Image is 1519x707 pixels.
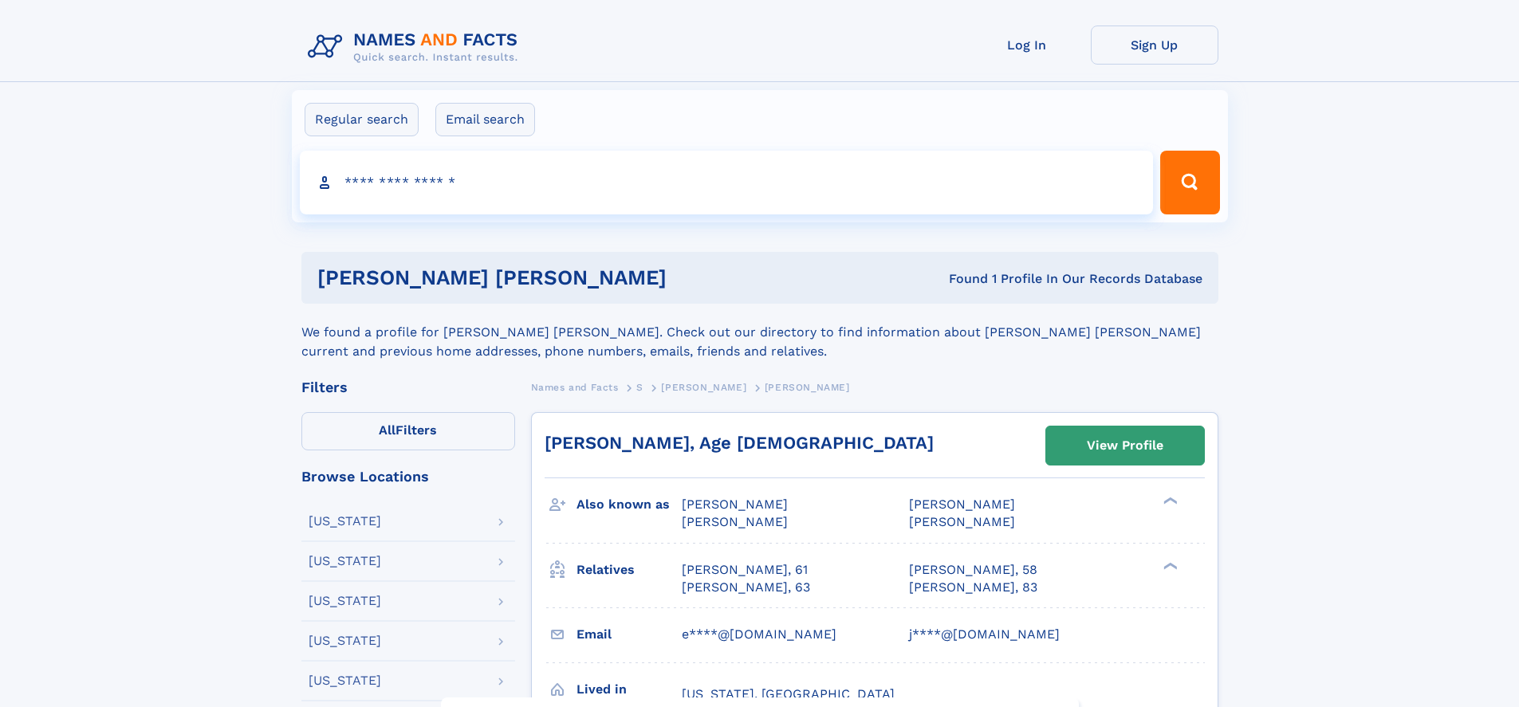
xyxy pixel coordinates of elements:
[301,469,515,484] div: Browse Locations
[577,621,682,648] h3: Email
[545,433,934,453] a: [PERSON_NAME], Age [DEMOGRAPHIC_DATA]
[808,270,1202,288] div: Found 1 Profile In Our Records Database
[682,561,808,579] a: [PERSON_NAME], 61
[301,380,515,395] div: Filters
[309,674,381,687] div: [US_STATE]
[682,497,788,512] span: [PERSON_NAME]
[909,497,1015,512] span: [PERSON_NAME]
[909,561,1037,579] a: [PERSON_NAME], 58
[661,377,746,397] a: [PERSON_NAME]
[1160,151,1219,214] button: Search Button
[636,377,643,397] a: S
[661,382,746,393] span: [PERSON_NAME]
[765,382,850,393] span: [PERSON_NAME]
[577,676,682,703] h3: Lived in
[636,382,643,393] span: S
[305,103,419,136] label: Regular search
[682,579,810,596] a: [PERSON_NAME], 63
[379,422,395,438] span: All
[682,686,895,701] span: [US_STATE], [GEOGRAPHIC_DATA]
[317,268,808,288] h1: [PERSON_NAME] [PERSON_NAME]
[309,515,381,528] div: [US_STATE]
[531,377,619,397] a: Names and Facts
[909,579,1037,596] a: [PERSON_NAME], 83
[301,304,1218,361] div: We found a profile for [PERSON_NAME] [PERSON_NAME]. Check out our directory to find information a...
[1159,560,1179,571] div: ❯
[301,26,531,69] img: Logo Names and Facts
[577,556,682,583] h3: Relatives
[301,412,515,450] label: Filters
[1159,496,1179,506] div: ❯
[577,491,682,518] h3: Also known as
[309,634,381,647] div: [US_STATE]
[1087,427,1163,464] div: View Profile
[309,595,381,607] div: [US_STATE]
[963,26,1091,65] a: Log In
[309,555,381,568] div: [US_STATE]
[1046,426,1204,465] a: View Profile
[682,514,788,529] span: [PERSON_NAME]
[435,103,535,136] label: Email search
[909,514,1015,529] span: [PERSON_NAME]
[1091,26,1218,65] a: Sign Up
[300,151,1154,214] input: search input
